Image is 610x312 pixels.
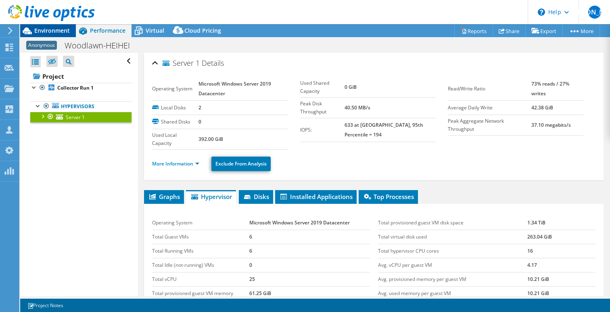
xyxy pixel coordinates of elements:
[527,272,595,286] td: 10.21 GiB
[562,25,600,37] a: More
[300,100,345,116] label: Peak Disk Throughput
[198,118,201,125] b: 0
[249,258,370,272] td: 0
[378,216,527,230] td: Total provisioned guest VM disk space
[531,80,569,97] b: 73% reads / 27% writes
[279,193,353,201] span: Installed Applications
[249,272,370,286] td: 25
[378,244,527,258] td: Total hypervisor CPU cores
[531,104,553,111] b: 42.38 GiB
[525,25,563,37] a: Export
[249,216,370,230] td: Microsoft Windows Server 2019 Datacenter
[152,118,198,126] label: Shared Disks
[378,230,527,244] td: Total virtual disk used
[30,101,132,112] a: Hypervisors
[152,230,249,244] td: Total Guest VMs
[249,230,370,244] td: 6
[148,193,180,201] span: Graphs
[300,126,345,134] label: IOPS:
[90,27,125,34] span: Performance
[152,286,249,300] td: Total provisioned guest VM memory
[378,258,527,272] td: Avg. vCPU per guest VM
[363,193,414,201] span: Top Processes
[30,112,132,122] a: Server 1
[300,79,345,95] label: Used Shared Capacity
[588,6,601,19] span: [PERSON_NAME]
[146,27,164,34] span: Virtual
[448,85,532,93] label: Read/Write Ratio
[527,230,595,244] td: 263.04 GiB
[378,272,527,286] td: Avg. provisioned memory per guest VM
[30,70,132,83] a: Project
[57,84,94,91] b: Collector Run 1
[61,41,142,50] h1: Woodlawn-HEIHEI
[190,193,232,201] span: Hypervisor
[66,114,85,121] span: Server 1
[527,258,595,272] td: 4.17
[538,8,545,16] svg: \n
[493,25,526,37] a: Share
[152,258,249,272] td: Total Idle (not-running) VMs
[152,216,249,230] td: Operating System
[243,193,269,201] span: Disks
[531,121,571,128] b: 37.10 megabits/s
[22,300,69,310] a: Project Notes
[184,27,221,34] span: Cloud Pricing
[345,121,423,138] b: 633 at [GEOGRAPHIC_DATA], 95th Percentile = 194
[527,286,595,300] td: 10.21 GiB
[249,244,370,258] td: 6
[448,117,532,133] label: Peak Aggregate Network Throughput
[34,27,70,34] span: Environment
[198,80,271,97] b: Microsoft Windows Server 2019 Datacenter
[345,84,357,90] b: 0 GiB
[163,59,200,67] span: Server 1
[198,136,223,142] b: 392.00 GiB
[152,160,199,167] a: More Information
[249,286,370,300] td: 61.25 GiB
[448,104,532,112] label: Average Daily Write
[152,131,198,147] label: Used Local Capacity
[30,83,132,93] a: Collector Run 1
[26,41,57,50] span: Anonymous
[527,244,595,258] td: 16
[378,286,527,300] td: Avg. used memory per guest VM
[152,272,249,286] td: Total vCPU
[345,104,370,111] b: 40.50 MB/s
[198,104,201,111] b: 2
[202,58,224,68] span: Details
[152,244,249,258] td: Total Running VMs
[527,216,595,230] td: 1.34 TiB
[211,157,271,171] a: Exclude From Analysis
[152,85,198,93] label: Operating System
[454,25,493,37] a: Reports
[152,104,198,112] label: Local Disks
